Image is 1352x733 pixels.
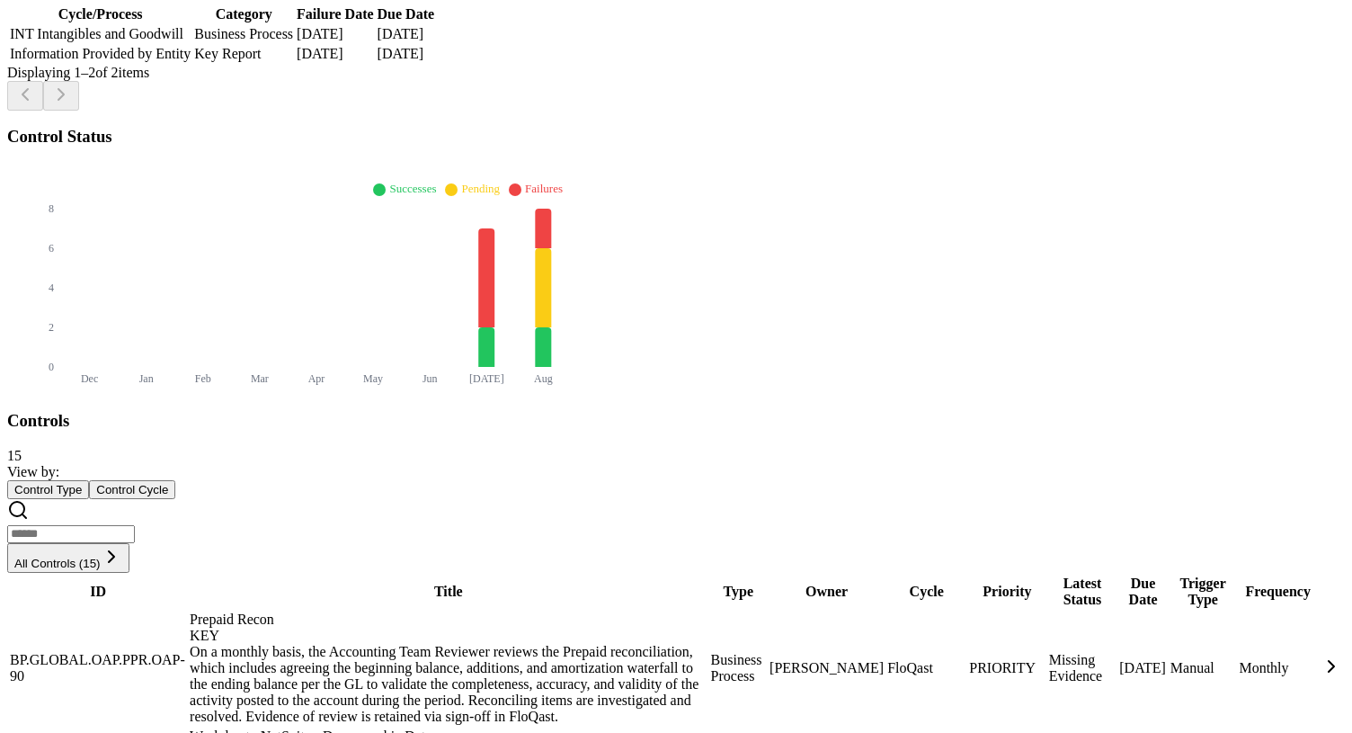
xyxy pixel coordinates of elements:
[422,372,438,385] tspan: Jun
[377,25,436,43] td: [DATE]
[193,45,294,63] td: Key Report
[251,372,269,385] tspan: Mar
[769,575,885,609] th: Owner
[49,282,54,294] tspan: 4
[887,660,965,676] div: FloQast
[89,480,175,499] button: Control Cycle
[7,464,59,479] span: View by:
[14,557,101,570] span: All Controls (15)
[534,372,553,385] tspan: Aug
[193,25,294,43] td: Business Process
[296,5,374,23] th: Failure Date
[7,127,1345,147] h3: Control Status
[189,575,708,609] th: Title
[1238,575,1318,609] th: Frequency
[1048,575,1117,609] th: Latest Status
[81,372,98,385] tspan: Dec
[49,321,54,334] tspan: 2
[389,182,436,195] span: Successes
[49,202,54,215] tspan: 8
[1049,652,1116,684] div: Missing Evidence
[1170,575,1237,609] th: Trigger Type
[49,361,54,373] tspan: 0
[968,575,1045,609] th: Priority
[469,372,504,385] tspan: [DATE]
[9,25,191,43] td: INT Intangibles and Goodwill
[1238,611,1318,726] td: Monthly
[769,660,884,676] div: [PERSON_NAME]
[193,5,294,23] th: Category
[969,660,1045,676] div: PRIORITY
[461,182,500,195] span: Pending
[710,575,767,609] th: Type
[377,5,436,23] th: Due Date
[377,45,436,63] td: [DATE]
[9,575,187,609] th: ID
[1170,611,1237,726] td: Manual
[9,45,191,63] td: Information Provided by Entity
[190,644,707,725] div: On a monthly basis, the Accounting Team Reviewer reviews the Prepaid reconciliation, which includ...
[139,372,154,385] tspan: Jan
[308,372,325,385] tspan: Apr
[190,628,707,644] div: KEY
[1119,660,1167,676] div: [DATE]
[363,372,383,385] tspan: May
[1118,575,1168,609] th: Due Date
[296,25,374,43] td: [DATE]
[7,543,129,573] button: All Controls (15)
[710,611,767,726] td: Business Process
[7,411,1345,431] h3: Controls
[9,611,187,726] td: BP.GLOBAL.OAP.PPR.OAP-90
[7,480,89,499] button: Control Type
[525,182,563,195] span: Failures
[190,612,707,644] div: Prepaid Recon
[7,65,149,80] span: Displaying 1– 2 of 2 items
[7,448,22,463] span: 15
[49,242,54,255] tspan: 6
[9,5,191,23] th: Cycle/Process
[886,575,966,609] th: Cycle
[195,372,211,385] tspan: Feb
[296,45,374,63] td: [DATE]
